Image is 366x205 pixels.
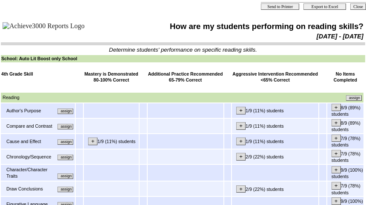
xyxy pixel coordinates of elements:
input: Assign additional materials that assess this skill. [57,139,73,145]
input: + [88,138,97,145]
td: 1/9 (11%) students [232,134,318,149]
input: + [332,119,341,126]
input: Assign additional materials that assess this skill. [57,108,73,114]
img: Achieve3000 Reports Logo [3,22,85,30]
td: Draw Conclusions [6,185,51,193]
input: Export to Excel [303,3,346,10]
td: Determine students' performance on specific reading skills. [1,47,365,53]
td: School: Auto Lit Boost only School [1,55,365,62]
td: 7/9 (78%) students [327,182,363,196]
td: 1/9 (11%) students [232,103,318,118]
input: Assign additional materials that assess this skill. [57,155,73,160]
td: Cause and Effect [6,138,55,145]
input: + [332,135,341,142]
input: Close [350,3,366,10]
td: Mastery is Demonstrated 80-100% Correct [84,70,139,84]
input: + [236,122,246,129]
td: 2/9 (22%) students [232,182,318,196]
input: + [332,197,341,205]
td: 9/9 (100%) students [327,165,363,181]
td: 8/9 (89%) students [327,119,363,133]
td: Character/Character Traits [6,166,55,179]
input: + [236,153,246,160]
input: + [332,104,341,111]
td: [DATE] - [DATE] [111,32,364,40]
input: + [236,107,246,114]
td: No Items Completed [327,70,363,84]
input: Assign additional materials that assess this skill. [346,95,362,101]
td: Compare and Contrast [6,123,54,130]
input: Assign additional materials that assess this skill. [57,187,73,192]
td: 7/9 (78%) students [327,134,363,149]
input: + [332,150,341,157]
td: 4th Grade Skill [1,70,75,84]
td: Aggressive Intervention Recommended <65% Correct [232,70,318,84]
input: + [236,185,246,193]
td: 8/9 (89%) students [327,103,363,118]
input: + [332,182,341,189]
input: Send to Printer [261,3,299,10]
td: 1/9 (11%) students [84,134,139,149]
td: Author's Purpose [6,107,55,114]
td: How are my students performing on reading skills? [111,21,364,32]
input: + [332,166,341,173]
input: Assign additional materials that assess this skill. [57,124,73,129]
img: spacer.gif [1,85,2,91]
td: Chronology/Sequence [6,153,54,161]
td: Additional Practice Recommended 65-79% Correct [148,70,223,84]
input: Assign additional materials that assess this skill. [57,173,73,179]
td: 1/9 (11%) students [232,119,318,133]
td: 7/9 (78%) students [327,149,363,164]
td: 2/9 (22%) students [232,149,318,164]
td: Reading [2,94,181,101]
input: + [236,138,246,145]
